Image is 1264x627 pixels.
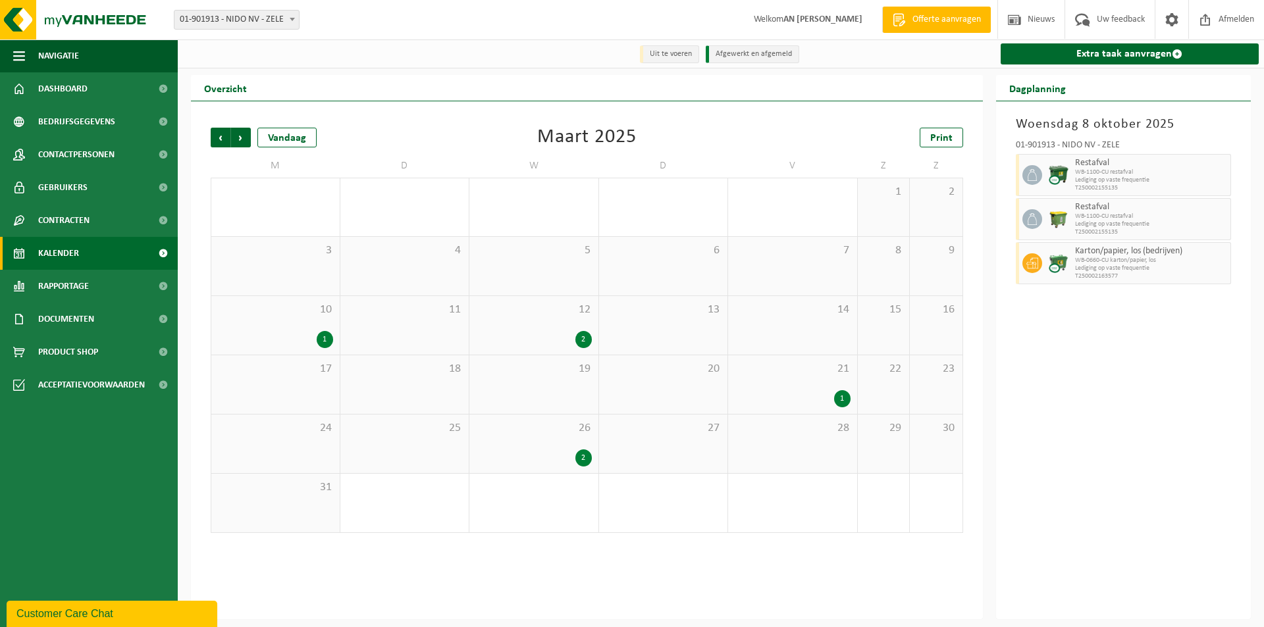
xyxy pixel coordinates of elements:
[1075,213,1228,220] span: WB-1100-CU restafval
[909,13,984,26] span: Offerte aanvragen
[1016,141,1232,154] div: 01-901913 - NIDO NV - ZELE
[996,75,1079,101] h2: Dagplanning
[218,303,333,317] span: 10
[920,128,963,147] a: Print
[7,598,220,627] iframe: chat widget
[858,154,910,178] td: Z
[1075,228,1228,236] span: T250002155135
[916,185,955,199] span: 2
[735,243,851,258] span: 7
[864,421,903,436] span: 29
[1075,168,1228,176] span: WB-1100-CU restafval
[347,362,463,376] span: 18
[606,362,722,376] span: 20
[916,303,955,317] span: 16
[783,14,862,24] strong: AN [PERSON_NAME]
[38,237,79,270] span: Kalender
[1075,272,1228,280] span: T250002163577
[537,128,637,147] div: Maart 2025
[476,303,592,317] span: 12
[257,128,317,147] div: Vandaag
[174,11,299,29] span: 01-901913 - NIDO NV - ZELE
[38,303,94,336] span: Documenten
[38,138,115,171] span: Contactpersonen
[38,368,145,401] span: Acceptatievoorwaarden
[1001,43,1259,64] a: Extra taak aanvragen
[1016,114,1232,134] h3: Woensdag 8 oktober 2025
[38,39,79,72] span: Navigatie
[864,243,903,258] span: 8
[38,270,89,303] span: Rapportage
[231,128,251,147] span: Volgende
[916,243,955,258] span: 9
[347,303,463,317] span: 11
[1075,264,1228,272] span: Lediging op vaste frequentie
[575,331,592,348] div: 2
[916,362,955,376] span: 23
[834,390,851,407] div: 1
[728,154,858,178] td: V
[606,303,722,317] span: 13
[1049,253,1068,273] img: WB-0660-CU
[347,421,463,436] span: 25
[735,362,851,376] span: 21
[38,105,115,138] span: Bedrijfsgegevens
[476,243,592,258] span: 5
[1075,158,1228,168] span: Restafval
[476,421,592,436] span: 26
[476,362,592,376] span: 19
[735,421,851,436] span: 28
[735,303,851,317] span: 14
[38,171,88,204] span: Gebruikers
[211,154,340,178] td: M
[606,421,722,436] span: 27
[218,480,333,495] span: 31
[38,204,90,237] span: Contracten
[599,154,729,178] td: D
[218,243,333,258] span: 3
[910,154,962,178] td: Z
[575,449,592,466] div: 2
[864,362,903,376] span: 22
[38,72,88,105] span: Dashboard
[1049,165,1068,185] img: WB-1100-CU
[864,303,903,317] span: 15
[340,154,470,178] td: D
[191,75,260,101] h2: Overzicht
[916,421,955,436] span: 30
[347,243,463,258] span: 4
[1049,209,1068,229] img: WB-1100-HPE-GN-50
[864,185,903,199] span: 1
[930,133,953,143] span: Print
[640,45,699,63] li: Uit te voeren
[1075,184,1228,192] span: T250002155135
[317,331,333,348] div: 1
[1075,176,1228,184] span: Lediging op vaste frequentie
[706,45,799,63] li: Afgewerkt en afgemeld
[38,336,98,368] span: Product Shop
[218,421,333,436] span: 24
[1075,220,1228,228] span: Lediging op vaste frequentie
[469,154,599,178] td: W
[211,128,230,147] span: Vorige
[1075,246,1228,257] span: Karton/papier, los (bedrijven)
[882,7,991,33] a: Offerte aanvragen
[606,243,722,258] span: 6
[218,362,333,376] span: 17
[1075,257,1228,264] span: WB-0660-CU karton/papier, los
[1075,202,1228,213] span: Restafval
[174,10,300,30] span: 01-901913 - NIDO NV - ZELE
